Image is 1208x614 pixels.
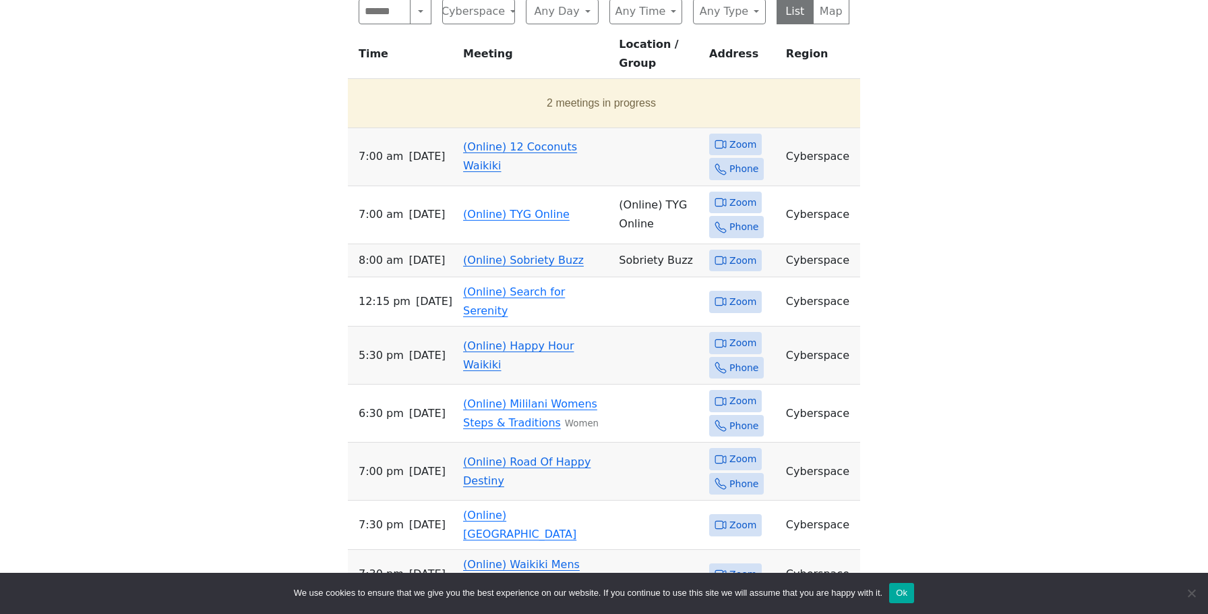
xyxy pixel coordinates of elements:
[463,558,580,590] a: (Online) Waikiki Mens Stag
[409,147,445,166] span: [DATE]
[409,462,446,481] span: [DATE]
[729,418,758,435] span: Phone
[781,186,860,244] td: Cyberspace
[359,251,403,270] span: 8:00 AM
[781,35,860,79] th: Region
[463,140,577,172] a: (Online) 12 Coconuts Waikiki
[359,147,403,166] span: 7:00 AM
[729,136,756,153] span: Zoom
[729,360,758,376] span: Phone
[359,404,404,423] span: 6:30 PM
[458,35,613,79] th: Meeting
[729,252,756,269] span: Zoom
[463,455,591,487] a: (Online) Road Of Happy Destiny
[409,205,445,224] span: [DATE]
[353,84,849,122] button: 2 meetings in progress
[409,251,445,270] span: [DATE]
[729,517,756,534] span: Zoom
[359,205,403,224] span: 7:00 AM
[781,128,860,186] td: Cyberspace
[781,501,860,550] td: Cyberspace
[613,186,704,244] td: (Online) TYG Online
[409,515,446,534] span: [DATE]
[781,443,860,501] td: Cyberspace
[463,397,597,429] a: (Online) Mililani Womens Steps & Traditions
[781,244,860,278] td: Cyberspace
[1184,586,1198,600] span: No
[463,339,574,371] a: (Online) Happy Hour Waikiki
[613,244,704,278] td: Sobriety Buzz
[359,515,404,534] span: 7:30 PM
[729,194,756,211] span: Zoom
[729,476,758,493] span: Phone
[409,404,446,423] span: [DATE]
[359,292,411,311] span: 12:15 PM
[359,565,404,584] span: 7:30 PM
[463,208,570,221] a: (Online) TYG Online
[463,254,584,267] a: (Online) Sobriety Buzz
[359,346,404,365] span: 5:30 PM
[781,385,860,443] td: Cyberspace
[704,35,781,79] th: Address
[781,277,860,327] td: Cyberspace
[781,327,860,385] td: Cyberspace
[729,294,756,310] span: Zoom
[729,393,756,410] span: Zoom
[729,451,756,468] span: Zoom
[781,550,860,599] td: Cyberspace
[359,462,404,481] span: 7:00 PM
[416,292,452,311] span: [DATE]
[889,583,914,603] button: Ok
[294,586,882,600] span: We use cookies to ensure that we give you the best experience on our website. If you continue to ...
[463,285,565,317] a: (Online) Search for Serenity
[463,509,576,540] a: (Online) [GEOGRAPHIC_DATA]
[729,335,756,352] span: Zoom
[729,566,756,583] span: Zoom
[409,346,446,365] span: [DATE]
[729,219,758,235] span: Phone
[348,35,458,79] th: Time
[409,565,446,584] span: [DATE]
[613,35,704,79] th: Location / Group
[565,418,599,428] small: Women
[729,161,758,177] span: Phone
